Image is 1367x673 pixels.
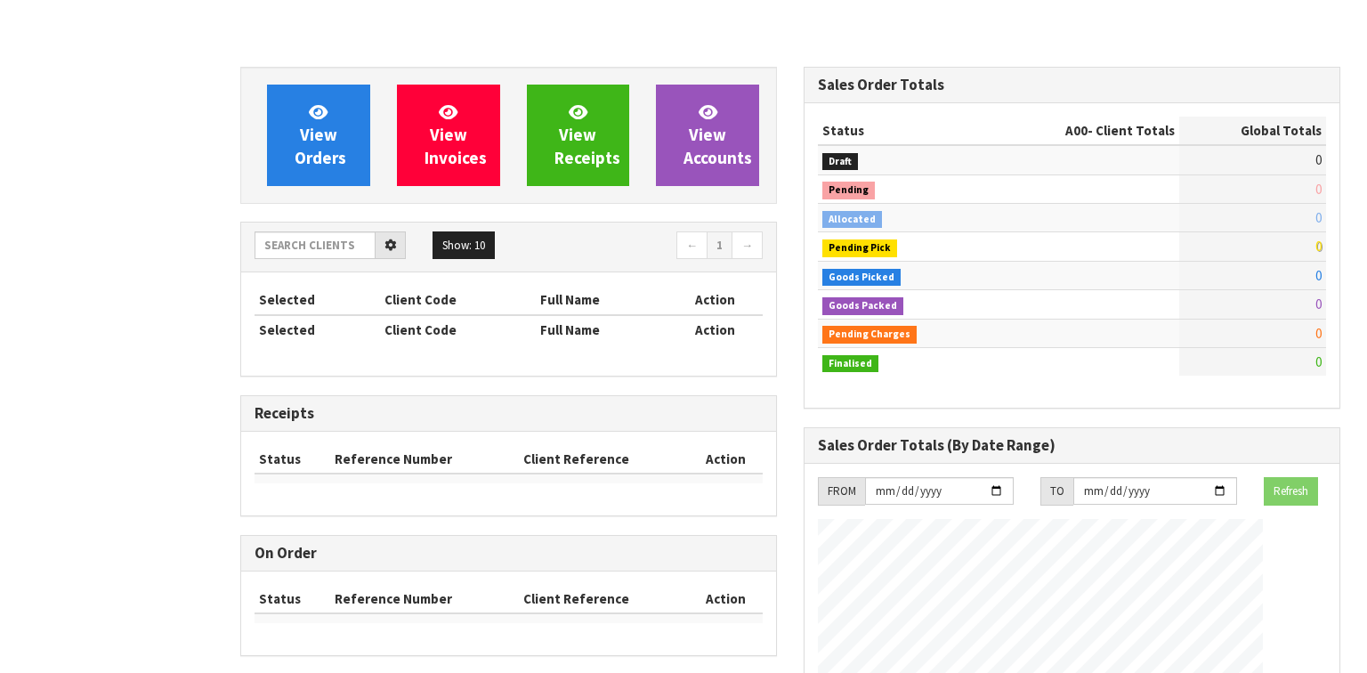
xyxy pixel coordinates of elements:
th: Action [690,445,763,474]
span: Draft [822,153,858,171]
button: Show: 10 [433,231,495,260]
a: ViewReceipts [527,85,630,186]
span: 0 [1315,296,1322,312]
th: Status [255,585,330,613]
a: ViewOrders [267,85,370,186]
span: 0 [1315,151,1322,168]
th: Client Code [380,315,537,344]
span: Pending [822,182,875,199]
span: 0 [1315,181,1322,198]
span: Goods Packed [822,297,903,315]
th: Reference Number [330,585,519,613]
button: Refresh [1264,477,1318,506]
a: ViewInvoices [397,85,500,186]
div: FROM [818,477,865,506]
span: Allocated [822,211,882,229]
th: Client Reference [519,445,690,474]
th: - Client Totals [986,117,1179,145]
span: View Invoices [425,101,487,168]
span: Pending Pick [822,239,897,257]
a: ← [676,231,708,260]
span: Finalised [822,355,878,373]
span: View Accounts [683,101,752,168]
span: Goods Picked [822,269,901,287]
th: Status [255,445,330,474]
th: Client Code [380,286,537,314]
h3: Sales Order Totals (By Date Range) [818,437,1326,454]
a: → [732,231,763,260]
h3: On Order [255,545,763,562]
a: ViewAccounts [656,85,759,186]
span: 0 [1315,353,1322,370]
span: 0 [1315,267,1322,284]
span: View Orders [295,101,346,168]
th: Selected [255,286,380,314]
span: 0 [1315,238,1322,255]
nav: Page navigation [522,231,763,263]
th: Client Reference [519,585,690,613]
h3: Receipts [255,405,763,422]
h3: Sales Order Totals [818,77,1326,93]
th: Status [818,117,986,145]
th: Action [668,286,763,314]
th: Action [668,315,763,344]
a: 1 [707,231,732,260]
span: A00 [1065,122,1088,139]
th: Reference Number [330,445,519,474]
div: TO [1040,477,1073,506]
th: Full Name [536,315,668,344]
span: 0 [1315,325,1322,342]
span: Pending Charges [822,326,917,344]
th: Action [690,585,763,613]
input: Search clients [255,231,376,259]
th: Global Totals [1179,117,1326,145]
span: 0 [1315,209,1322,226]
span: View Receipts [554,101,620,168]
th: Full Name [536,286,668,314]
th: Selected [255,315,380,344]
